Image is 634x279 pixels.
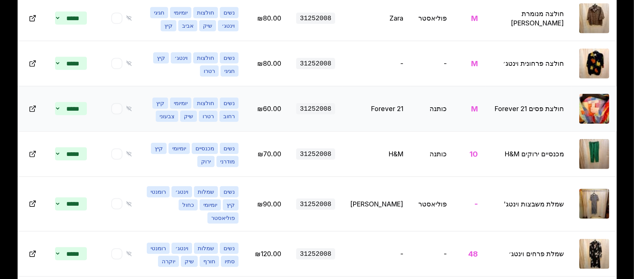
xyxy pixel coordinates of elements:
span: יומיומי [170,7,191,18]
span: חולצות [193,52,218,64]
span: קיץ [151,143,167,154]
button: Open in new tab [25,147,40,162]
img: מכנסיים ירוקים H&M [579,139,609,169]
td: - [411,231,454,276]
span: ערוך מחיר [258,150,281,158]
span: קיץ [223,199,239,211]
span: קיץ [161,20,176,31]
span: כחול [179,199,198,211]
img: שמלת פרחים וינטג׳ [579,239,609,269]
span: רטרו [200,65,219,77]
span: נשים [220,186,239,197]
img: חולצה פרחונית וינטג׳ [579,49,609,79]
span: ערוך מחיר [255,250,281,258]
span: 31252008 [296,103,335,114]
td: M [454,86,485,131]
span: וינטג׳ [218,20,239,31]
button: Open in new tab [25,196,40,211]
span: חגיגי [221,65,239,77]
span: שמלות [194,186,218,197]
span: שיק [199,20,216,31]
span: יוקרה [158,256,179,267]
span: אביב [178,20,197,31]
td: 10 [454,131,485,177]
span: 31252008 [296,13,335,24]
button: Open in new tab [25,11,40,26]
span: נשים [220,243,239,254]
span: 31252008 [296,248,335,260]
span: ערוך מחיר [257,200,281,208]
span: מודרני [216,156,239,167]
span: נשים [220,143,239,154]
span: ירוק [197,156,215,167]
span: פוליאסטר [207,212,239,224]
button: Open in new tab [25,246,40,261]
td: H&M [343,131,411,177]
span: חולצות [193,98,218,109]
button: Open in new tab [25,56,40,71]
td: - [411,41,454,86]
td: שמלת משבצות וינטג' [485,177,571,231]
span: נשים [220,7,239,18]
img: חולצת פסים Forever 21 [579,94,609,124]
span: נשים [220,98,239,109]
span: קיץ [153,52,169,64]
td: 48 [454,231,485,276]
td: מכנסיים ירוקים H&M [485,131,571,177]
td: - [343,41,411,86]
td: M [454,41,485,86]
span: יומיומי [169,143,190,154]
td: פוליאסטר [411,177,454,231]
span: חגיגי [150,7,168,18]
td: כותנה [411,86,454,131]
td: חולצת פסים Forever 21 [485,86,571,131]
img: חולצה מנומרת Zara [579,3,609,33]
td: [PERSON_NAME] [343,177,411,231]
span: חורף [200,256,219,267]
span: וינטג׳ [171,52,191,64]
td: שמלת פרחים וינטג׳ [485,231,571,276]
span: וינטג׳ [172,243,192,254]
span: נשים [220,52,239,64]
span: רומנטי [147,243,170,254]
span: 31252008 [296,58,335,69]
td: חולצה פרחונית וינטג׳ [485,41,571,86]
span: רטרו [199,111,218,122]
span: רומנטי [147,186,170,197]
span: וינטג׳ [172,186,192,197]
span: שיק [181,256,198,267]
span: 31252008 [296,148,335,160]
span: 31252008 [296,199,335,210]
span: שמלות [194,243,218,254]
span: קיץ [152,98,168,109]
td: Forever 21 [343,86,411,131]
span: שיק [180,111,197,122]
img: שמלת משבצות וינטג' [579,189,609,219]
span: ערוך מחיר [257,105,281,113]
span: ערוך מחיר [257,59,281,67]
td: - [454,177,485,231]
span: יומיומי [200,199,221,211]
td: - [343,231,411,276]
span: ערוך מחיר [257,14,281,22]
span: חולצות [193,7,218,18]
span: מכנסיים [192,143,218,154]
span: צבעוני [156,111,178,122]
td: כותנה [411,131,454,177]
span: יומיומי [170,98,191,109]
button: Open in new tab [25,101,40,116]
span: סתיו [221,256,239,267]
span: רחוב [219,111,239,122]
